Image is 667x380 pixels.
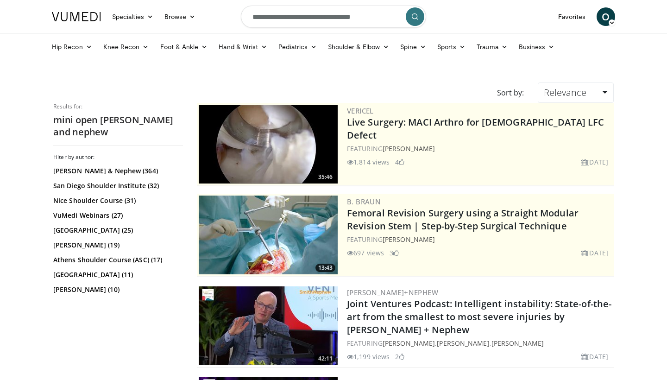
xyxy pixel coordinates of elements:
[347,116,604,141] a: Live Surgery: MACI Arthro for [DEMOGRAPHIC_DATA] LFC Defect
[581,157,608,167] li: [DATE]
[347,352,390,361] li: 1,199 views
[395,157,404,167] li: 4
[46,38,98,56] a: Hip Recon
[347,207,579,232] a: Femoral Revision Surgery using a Straight Modular Revision Stem | Step-by-Step Surgical Technique
[383,144,435,153] a: [PERSON_NAME]
[53,241,181,250] a: [PERSON_NAME] (19)
[347,197,381,206] a: B. Braun
[581,248,608,258] li: [DATE]
[553,7,591,26] a: Favorites
[241,6,426,28] input: Search topics, interventions
[347,288,438,297] a: [PERSON_NAME]+Nephew
[347,106,374,115] a: Vericel
[213,38,273,56] a: Hand & Wrist
[199,196,338,274] img: 4275ad52-8fa6-4779-9598-00e5d5b95857.300x170_q85_crop-smart_upscale.jpg
[322,38,395,56] a: Shoulder & Elbow
[53,196,181,205] a: Nice Shoulder Course (31)
[53,226,181,235] a: [GEOGRAPHIC_DATA] (25)
[491,339,544,348] a: [PERSON_NAME]
[53,181,181,190] a: San Diego Shoulder Institute (32)
[53,114,183,138] h2: mini open [PERSON_NAME] and nephew
[159,7,201,26] a: Browse
[395,352,404,361] li: 2
[53,166,181,176] a: [PERSON_NAME] & Nephew (364)
[315,355,335,363] span: 42:11
[347,338,612,348] div: FEATURING , ,
[347,157,390,167] li: 1,814 views
[581,352,608,361] li: [DATE]
[53,255,181,265] a: Athens Shoulder Course (ASC) (17)
[383,235,435,244] a: [PERSON_NAME]
[53,285,181,294] a: [PERSON_NAME] (10)
[52,12,101,21] img: VuMedi Logo
[273,38,322,56] a: Pediatrics
[347,248,384,258] li: 697 views
[53,270,181,279] a: [GEOGRAPHIC_DATA] (11)
[437,339,489,348] a: [PERSON_NAME]
[347,234,612,244] div: FEATURING
[395,38,431,56] a: Spine
[53,211,181,220] a: VuMedi Webinars (27)
[199,286,338,365] img: 68fb0319-defd-40d2-9a59-ac066b7d8959.300x170_q85_crop-smart_upscale.jpg
[199,105,338,184] img: eb023345-1e2d-4374-a840-ddbc99f8c97c.300x170_q85_crop-smart_upscale.jpg
[544,86,586,99] span: Relevance
[538,82,614,103] a: Relevance
[98,38,155,56] a: Knee Recon
[315,173,335,181] span: 35:46
[597,7,615,26] a: O
[347,298,611,336] a: Joint Ventures Podcast: Intelligent instability: State-of-the-art from the smallest to most sever...
[347,144,612,153] div: FEATURING
[513,38,560,56] a: Business
[155,38,214,56] a: Foot & Ankle
[199,286,338,365] a: 42:11
[53,103,183,110] p: Results for:
[107,7,159,26] a: Specialties
[390,248,399,258] li: 3
[53,153,183,161] h3: Filter by author:
[315,264,335,272] span: 13:43
[199,105,338,184] a: 35:46
[490,82,531,103] div: Sort by:
[199,196,338,274] a: 13:43
[383,339,435,348] a: [PERSON_NAME]
[432,38,472,56] a: Sports
[471,38,513,56] a: Trauma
